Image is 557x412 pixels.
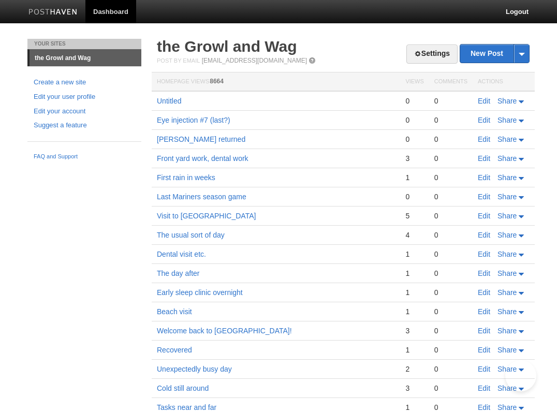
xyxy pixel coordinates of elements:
[497,365,517,373] span: Share
[157,231,225,239] a: The usual sort of day
[434,154,467,163] div: 0
[434,364,467,374] div: 0
[460,45,529,63] a: New Post
[497,212,517,220] span: Share
[157,403,216,411] a: Tasks near and far
[478,97,490,105] a: Edit
[157,154,248,163] a: Front yard work, dental work
[405,403,423,412] div: 1
[478,403,490,411] a: Edit
[157,135,245,143] a: [PERSON_NAME] returned
[473,72,535,92] th: Actions
[434,96,467,106] div: 0
[478,231,490,239] a: Edit
[497,135,517,143] span: Share
[434,403,467,412] div: 0
[478,193,490,201] a: Edit
[505,360,536,391] iframe: Help Scout Beacon - Open
[497,231,517,239] span: Share
[157,57,200,64] span: Post by Email
[497,327,517,335] span: Share
[34,120,135,131] a: Suggest a feature
[434,288,467,297] div: 0
[478,173,490,182] a: Edit
[497,384,517,392] span: Share
[400,72,429,92] th: Views
[497,269,517,277] span: Share
[405,230,423,240] div: 4
[405,364,423,374] div: 2
[202,57,307,64] a: [EMAIL_ADDRESS][DOMAIN_NAME]
[405,288,423,297] div: 1
[434,115,467,125] div: 0
[157,250,206,258] a: Dental visit etc.
[434,135,467,144] div: 0
[405,96,423,106] div: 0
[405,326,423,335] div: 3
[497,346,517,354] span: Share
[497,173,517,182] span: Share
[434,173,467,182] div: 0
[478,269,490,277] a: Edit
[497,154,517,163] span: Share
[434,384,467,393] div: 0
[434,326,467,335] div: 0
[157,365,232,373] a: Unexpectedly busy day
[478,327,490,335] a: Edit
[405,192,423,201] div: 0
[28,9,78,17] img: Posthaven-bar
[152,72,400,92] th: Homepage Views
[478,154,490,163] a: Edit
[406,45,458,64] a: Settings
[478,212,490,220] a: Edit
[210,78,224,85] span: 8664
[34,92,135,102] a: Edit your user profile
[434,345,467,355] div: 0
[157,193,246,201] a: Last Mariners season game
[157,116,230,124] a: Eye injection #7 (last?)
[157,307,192,316] a: Beach visit
[497,193,517,201] span: Share
[434,269,467,278] div: 0
[405,173,423,182] div: 1
[34,106,135,117] a: Edit your account
[497,116,517,124] span: Share
[497,97,517,105] span: Share
[157,384,209,392] a: Cold still around
[405,345,423,355] div: 1
[434,192,467,201] div: 0
[429,72,473,92] th: Comments
[157,288,243,297] a: Early sleep clinic overnight
[497,288,517,297] span: Share
[405,115,423,125] div: 0
[30,50,141,66] a: the Growl and Wag
[405,211,423,220] div: 5
[478,250,490,258] a: Edit
[434,211,467,220] div: 0
[405,249,423,259] div: 1
[157,38,297,55] a: the Growl and Wag
[405,154,423,163] div: 3
[405,135,423,144] div: 0
[157,212,256,220] a: Visit to [GEOGRAPHIC_DATA]
[434,307,467,316] div: 0
[478,307,490,316] a: Edit
[497,403,517,411] span: Share
[478,346,490,354] a: Edit
[157,173,215,182] a: First rain in weeks
[157,269,200,277] a: The day after
[434,249,467,259] div: 0
[478,135,490,143] a: Edit
[27,39,141,49] li: Your Sites
[34,77,135,88] a: Create a new site
[434,230,467,240] div: 0
[157,327,292,335] a: Welcome back to [GEOGRAPHIC_DATA]!
[405,384,423,393] div: 3
[405,307,423,316] div: 1
[478,288,490,297] a: Edit
[478,384,490,392] a: Edit
[157,97,181,105] a: Untitled
[157,346,192,354] a: Recovered
[34,152,135,161] a: FAQ and Support
[497,307,517,316] span: Share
